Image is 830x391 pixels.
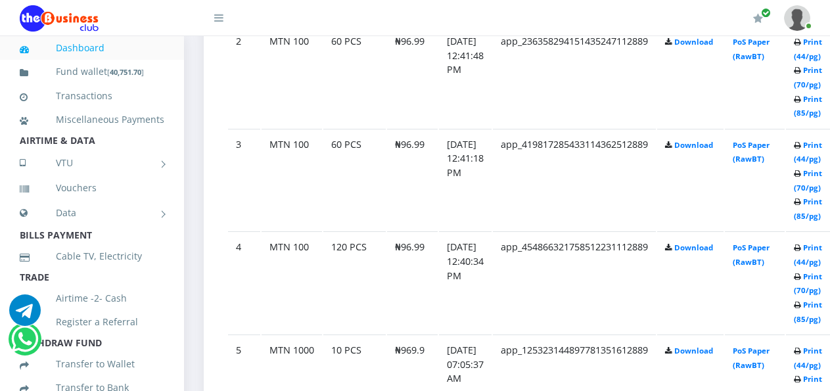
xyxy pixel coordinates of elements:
a: Register a Referral [20,307,164,337]
a: Print (70/pg) [794,168,822,193]
a: Print (44/pg) [794,37,822,61]
span: Renew/Upgrade Subscription [761,8,771,18]
a: PoS Paper (RawBT) [733,140,770,164]
a: Download [674,242,713,252]
a: Fund wallet[40,751.70] [20,57,164,87]
td: 4 [228,231,260,333]
a: Print (85/pg) [794,300,822,324]
td: [DATE] 12:40:34 PM [439,231,492,333]
td: app_236358294151435247112889 [493,26,656,127]
a: Download [674,346,713,356]
a: Cable TV, Electricity [20,241,164,271]
td: 2 [228,26,260,127]
td: ₦96.99 [387,129,438,231]
a: Print (44/pg) [794,346,822,370]
b: 40,751.70 [110,67,141,77]
a: Transfer to Wallet [20,349,164,379]
a: Download [674,37,713,47]
td: app_454866321758512231112889 [493,231,656,333]
td: MTN 100 [262,231,322,333]
a: Download [674,140,713,150]
a: Chat for support [9,304,41,326]
a: PoS Paper (RawBT) [733,346,770,370]
a: Print (85/pg) [794,196,822,221]
a: Miscellaneous Payments [20,104,164,135]
td: ₦96.99 [387,26,438,127]
td: [DATE] 12:41:48 PM [439,26,492,127]
a: PoS Paper (RawBT) [733,242,770,267]
a: Print (70/pg) [794,271,822,296]
img: User [784,5,810,31]
img: Logo [20,5,99,32]
td: [DATE] 12:41:18 PM [439,129,492,231]
td: MTN 100 [262,26,322,127]
small: [ ] [107,67,144,77]
td: MTN 100 [262,129,322,231]
a: Print (85/pg) [794,94,822,118]
a: PoS Paper (RawBT) [733,37,770,61]
i: Renew/Upgrade Subscription [753,13,763,24]
a: Vouchers [20,173,164,203]
td: 60 PCS [323,26,386,127]
td: ₦96.99 [387,231,438,333]
a: Chat for support [11,333,38,355]
a: VTU [20,147,164,179]
a: Print (70/pg) [794,65,822,89]
td: app_419817285433114362512889 [493,129,656,231]
a: Transactions [20,81,164,111]
a: Data [20,196,164,229]
td: 3 [228,129,260,231]
a: Print (44/pg) [794,242,822,267]
td: 60 PCS [323,129,386,231]
a: Dashboard [20,33,164,63]
td: 120 PCS [323,231,386,333]
a: Print (44/pg) [794,140,822,164]
a: Airtime -2- Cash [20,283,164,313]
